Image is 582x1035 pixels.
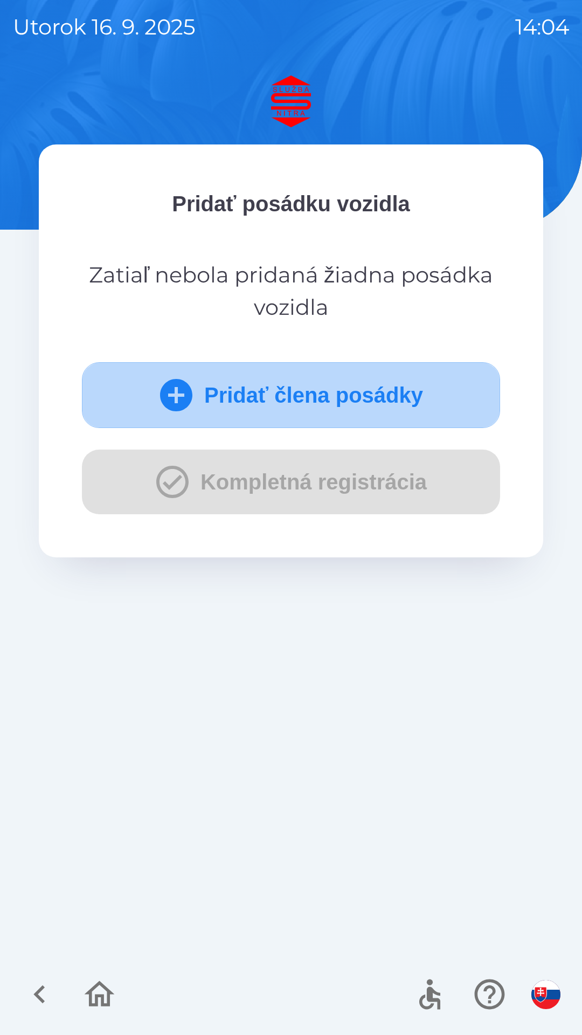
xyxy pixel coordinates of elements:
p: 14:04 [515,11,569,43]
p: Zatiaľ nebola pridaná žiadna posádka vozidla [82,259,500,323]
img: sk flag [531,980,560,1009]
img: Logo [39,75,543,127]
p: Pridať posádku vozidla [82,188,500,220]
button: Pridať člena posádky [82,362,500,428]
p: utorok 16. 9. 2025 [13,11,196,43]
